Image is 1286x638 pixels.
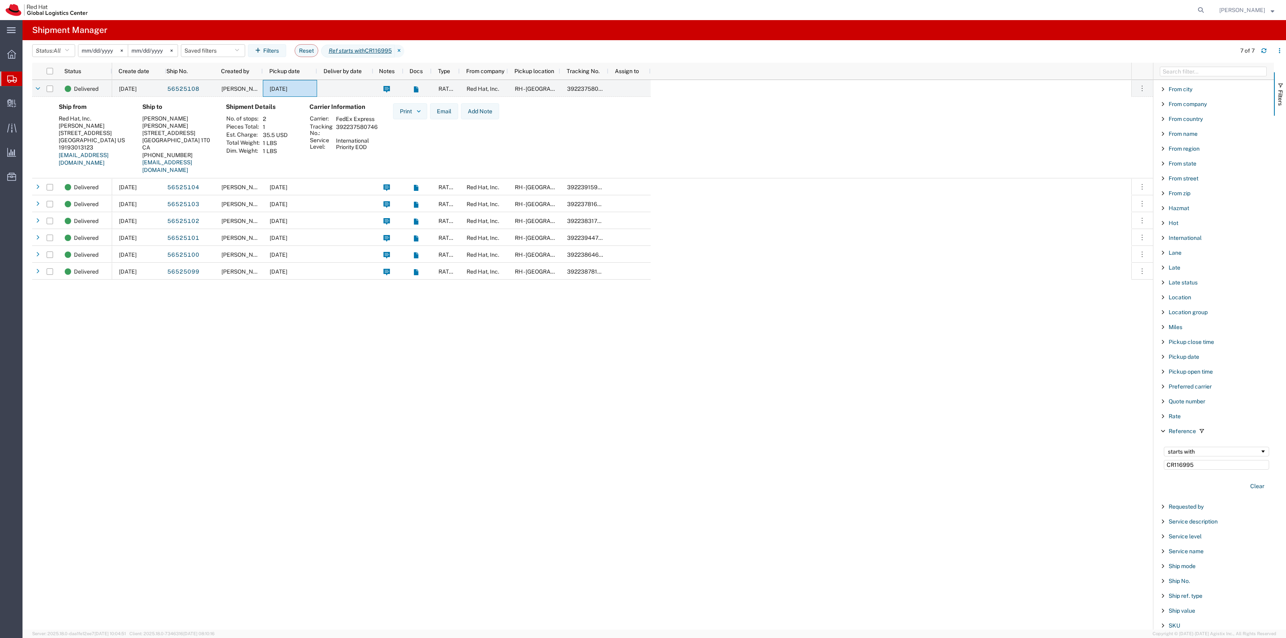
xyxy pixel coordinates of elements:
button: Clear [1245,480,1269,493]
span: Ship value [1169,607,1195,614]
span: Pickup date [1169,354,1199,360]
span: From state [1169,160,1196,167]
td: 35.5 USD [260,131,291,139]
span: Jamie Lien [221,201,267,207]
span: Notes [379,68,395,74]
div: [PERSON_NAME] [142,122,213,129]
div: [PHONE_NUMBER] [142,151,213,159]
span: Ship No. [166,68,188,74]
span: From name [1169,131,1198,137]
div: [PERSON_NAME] [142,115,213,122]
span: Pickup date [269,68,300,74]
span: RATED [438,86,457,92]
td: 1 [260,123,291,131]
span: Jamie Lien [221,218,267,224]
span: Preferred carrier [1169,383,1212,390]
th: Total Weight: [226,139,260,147]
div: [PERSON_NAME] [59,122,129,129]
span: RH - Raleigh [515,218,583,224]
span: 08/18/2025 [270,268,287,275]
button: Print [393,103,427,119]
span: Pickup open time [1169,368,1213,375]
span: Copyright © [DATE]-[DATE] Agistix Inc., All Rights Reserved [1153,630,1276,637]
div: [GEOGRAPHIC_DATA] US [59,137,129,144]
span: Pickup location [514,68,554,74]
div: Red Hat, Inc. [59,115,129,122]
td: 1 LBS [260,147,291,155]
span: RH - Raleigh [515,268,583,275]
span: Ship No. [1169,578,1190,584]
a: 56525104 [167,181,200,194]
button: Saved filters [181,44,245,57]
a: 56525100 [167,249,200,262]
input: Filter Value [1164,460,1269,470]
span: Ship mode [1169,563,1196,569]
span: Robert Lomax [1219,6,1265,14]
span: Quote number [1169,398,1205,405]
span: Late [1169,264,1180,271]
button: Status:All [32,44,75,57]
span: RATED [438,235,457,241]
span: From city [1169,86,1192,92]
span: From company [466,68,504,74]
img: dropdown [415,108,422,115]
span: RATED [438,201,457,207]
span: SKU [1169,622,1180,629]
span: Lane [1169,249,1182,256]
div: 7 of 7 [1240,47,1255,55]
a: 56525101 [167,232,200,245]
span: Pickup close time [1169,339,1214,345]
h4: Ship to [142,103,213,110]
span: Ship ref. type [1169,593,1202,599]
span: Delivered [74,263,98,280]
span: 08/18/2025 [119,201,137,207]
span: 08/18/2025 [119,184,137,190]
span: 392238781402 [567,268,608,275]
span: Jamie Lien [221,252,267,258]
span: RH - Raleigh [515,252,583,258]
span: From region [1169,145,1200,152]
div: Filter List 66 Filters [1153,80,1274,630]
span: RATED [438,268,457,275]
th: No. of stops: [226,115,260,123]
span: From zip [1169,190,1190,196]
span: Red Hat, Inc. [467,252,499,258]
span: Delivered [74,229,98,246]
th: Dim. Weight: [226,147,260,155]
th: Service Level: [309,137,333,151]
span: 08/18/2025 [270,235,287,241]
input: Not set [128,45,178,57]
a: 56525102 [167,215,200,228]
span: RATED [438,218,457,224]
span: 392238317870 [567,218,608,224]
span: Deliver by date [324,68,362,74]
span: International [1169,235,1202,241]
span: Delivered [74,196,98,213]
span: 08/18/2025 [270,184,287,190]
span: 08/18/2025 [119,86,137,92]
span: Rate [1169,413,1181,419]
i: Ref starts with [329,47,365,55]
span: 08/18/2025 [270,252,287,258]
td: FedEx Express [333,115,381,123]
span: RH - Raleigh [515,235,583,241]
button: [PERSON_NAME] [1219,5,1275,15]
span: Jamie Lien [221,86,267,92]
span: RH - Raleigh [515,184,583,190]
th: Pieces Total: [226,123,260,131]
a: 56525099 [167,266,200,278]
button: Add Note [461,103,499,119]
span: Status [64,68,81,74]
div: [STREET_ADDRESS] [59,129,129,137]
span: RATED [438,184,457,190]
span: Red Hat, Inc. [467,268,499,275]
td: 2 [260,115,291,123]
span: RH - Raleigh [515,201,583,207]
span: Red Hat, Inc. [467,184,499,190]
div: [GEOGRAPHIC_DATA] 1T0 CA [142,137,213,151]
span: Reference [1169,428,1196,434]
span: From country [1169,116,1203,122]
span: Tracking No. [567,68,600,74]
span: All [53,47,61,54]
div: starts with [1168,448,1260,455]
